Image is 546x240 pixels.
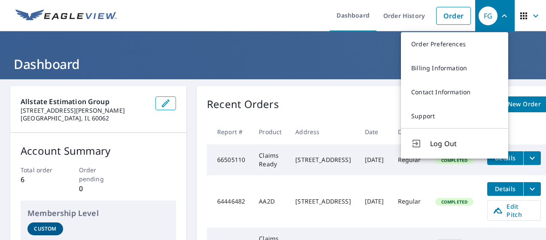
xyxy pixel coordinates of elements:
a: Support [401,104,508,128]
button: detailsBtn-64446482 [487,182,523,196]
div: [STREET_ADDRESS] [295,197,351,206]
a: Billing Information [401,56,508,80]
td: 66505110 [207,144,252,175]
div: [STREET_ADDRESS] [295,156,351,164]
p: Order pending [79,165,118,183]
th: Address [288,119,358,144]
th: Date [358,119,391,144]
td: Claims Ready [252,144,288,175]
th: Delivery [391,119,428,144]
h1: Dashboard [10,55,536,73]
th: Report # [207,119,252,144]
a: Contact Information [401,80,508,104]
button: Log Out [401,128,508,159]
td: [DATE] [358,175,391,228]
span: Start New Order [491,99,541,110]
td: [DATE] [358,144,391,175]
span: Completed [436,157,473,163]
span: Details [492,185,518,193]
td: Regular [391,144,428,175]
p: Recent Orders [207,96,279,112]
a: Order [436,7,471,25]
td: 64446482 [207,175,252,228]
p: Total order [21,165,60,174]
div: FG [479,6,497,25]
p: 6 [21,174,60,185]
p: Membership Level [27,207,169,219]
p: Account Summary [21,143,176,159]
th: Product [252,119,288,144]
button: filesDropdownBtn-64446482 [523,182,541,196]
span: Edit Pitch [493,202,535,219]
button: filesDropdownBtn-66505110 [523,151,541,165]
a: Order Preferences [401,32,508,56]
p: [STREET_ADDRESS][PERSON_NAME] [21,107,149,114]
a: Edit Pitch [487,200,541,221]
p: Allstate Estimation Group [21,96,149,107]
span: Log Out [430,138,498,149]
td: Regular [391,175,428,228]
img: EV Logo [15,9,117,22]
p: 0 [79,183,118,194]
p: Custom [34,225,56,233]
span: Completed [436,199,473,205]
p: [GEOGRAPHIC_DATA], IL 60062 [21,114,149,122]
td: AA2D [252,175,288,228]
